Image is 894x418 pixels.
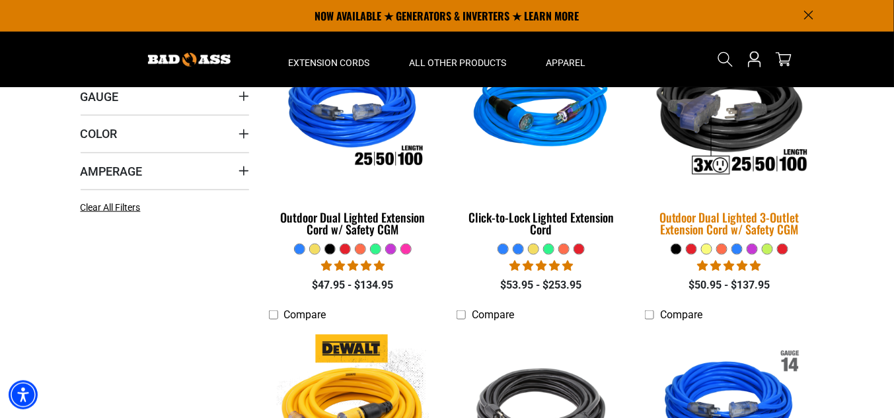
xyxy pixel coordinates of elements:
a: blue Click-to-Lock Lighted Extension Cord [457,30,625,243]
img: Bad Ass Extension Cords [148,53,231,67]
span: Amperage [81,164,143,179]
div: $53.95 - $253.95 [457,277,625,293]
div: Outdoor Dual Lighted Extension Cord w/ Safety CGM [269,211,437,235]
span: 4.87 stars [509,260,573,272]
span: All Other Products [410,57,507,69]
summary: Amperage [81,153,249,190]
span: Apparel [546,57,586,69]
div: $50.95 - $137.95 [645,277,813,293]
summary: Extension Cords [269,32,390,87]
summary: Gauge [81,78,249,115]
summary: All Other Products [390,32,527,87]
a: Open this option [744,32,765,87]
span: Gauge [81,89,119,104]
summary: Apparel [527,32,606,87]
img: Outdoor Dual Lighted 3-Outlet Extension Cord w/ Safety CGM [637,28,822,197]
span: Compare [472,308,514,321]
div: $47.95 - $134.95 [269,277,437,293]
img: Outdoor Dual Lighted Extension Cord w/ Safety CGM [270,37,436,189]
summary: Search [715,49,736,70]
a: Outdoor Dual Lighted Extension Cord w/ Safety CGM Outdoor Dual Lighted Extension Cord w/ Safety CGM [269,30,437,243]
span: Extension Cords [289,57,370,69]
span: 4.80 stars [698,260,761,272]
summary: Color [81,115,249,152]
img: blue [458,37,624,189]
div: Accessibility Menu [9,380,38,409]
span: Compare [284,308,326,321]
a: Outdoor Dual Lighted 3-Outlet Extension Cord w/ Safety CGM Outdoor Dual Lighted 3-Outlet Extensio... [645,30,813,243]
a: Clear All Filters [81,201,146,215]
div: Click-to-Lock Lighted Extension Cord [457,211,625,235]
span: Clear All Filters [81,202,141,213]
span: Color [81,126,118,141]
a: cart [773,52,794,67]
div: Outdoor Dual Lighted 3-Outlet Extension Cord w/ Safety CGM [645,211,813,235]
span: Compare [660,308,702,321]
span: 4.81 stars [321,260,385,272]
